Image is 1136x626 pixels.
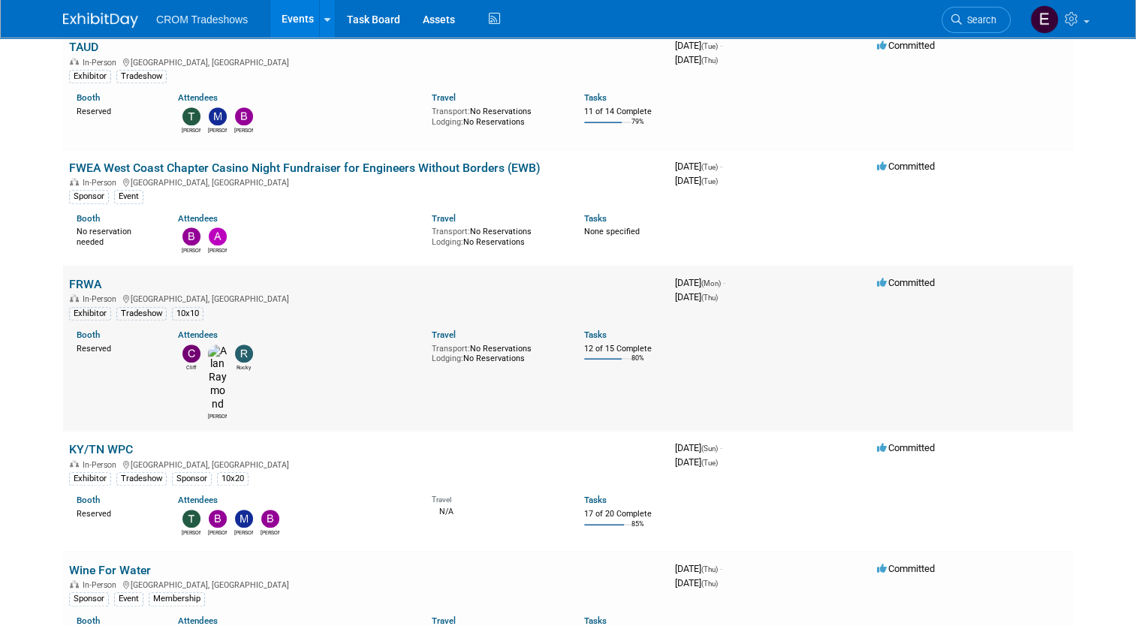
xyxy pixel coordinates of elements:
[675,277,725,288] span: [DATE]
[701,579,718,588] span: (Thu)
[178,92,218,103] a: Attendees
[234,528,253,537] div: Myers Carpenter
[723,277,725,288] span: -
[877,40,935,51] span: Committed
[83,58,121,68] span: In-Person
[675,456,718,468] span: [DATE]
[208,245,227,254] div: Alexander Ciasca
[182,363,200,372] div: Cliff Dykes
[83,178,121,188] span: In-Person
[182,245,200,254] div: Bobby Oyenarte
[584,615,607,626] a: Tasks
[675,175,718,186] span: [DATE]
[432,227,470,236] span: Transport:
[432,490,562,504] div: Travel
[70,580,79,588] img: In-Person Event
[432,330,456,340] a: Travel
[584,495,607,505] a: Tasks
[182,510,200,528] img: Tod Green
[77,506,155,519] div: Reserved
[69,40,98,54] a: TAUD
[877,563,935,574] span: Committed
[70,294,79,302] img: In-Person Event
[701,56,718,65] span: (Thu)
[675,442,722,453] span: [DATE]
[432,354,463,363] span: Lodging:
[701,293,718,302] span: (Thu)
[432,213,456,224] a: Travel
[701,565,718,573] span: (Thu)
[116,70,167,83] div: Tradeshow
[114,190,143,203] div: Event
[182,107,200,125] img: Tod Green
[675,161,722,172] span: [DATE]
[720,442,722,453] span: -
[877,442,935,453] span: Committed
[69,176,663,188] div: [GEOGRAPHIC_DATA], [GEOGRAPHIC_DATA]
[631,520,644,540] td: 85%
[83,580,121,590] span: In-Person
[178,495,218,505] a: Attendees
[584,92,607,103] a: Tasks
[432,117,463,127] span: Lodging:
[701,177,718,185] span: (Tue)
[114,592,143,606] div: Event
[432,344,470,354] span: Transport:
[584,227,640,236] span: None specified
[208,528,227,537] div: Blake Roberts
[261,528,279,537] div: Branden Peterson
[69,307,111,321] div: Exhibitor
[432,237,463,247] span: Lodging:
[432,505,562,517] div: N/A
[70,58,79,65] img: In-Person Event
[69,472,111,486] div: Exhibitor
[116,472,167,486] div: Tradeshow
[701,279,721,287] span: (Mon)
[234,125,253,134] div: Branden Peterson
[69,563,151,577] a: Wine For Water
[432,224,562,247] div: No Reservations No Reservations
[77,224,155,247] div: No reservation needed
[877,277,935,288] span: Committed
[720,40,722,51] span: -
[675,577,718,588] span: [DATE]
[70,460,79,468] img: In-Person Event
[77,92,100,103] a: Booth
[69,592,109,606] div: Sponsor
[69,70,111,83] div: Exhibitor
[149,592,205,606] div: Membership
[182,125,200,134] div: Tod Green
[675,40,722,51] span: [DATE]
[584,509,663,519] div: 17 of 20 Complete
[77,615,100,626] a: Booth
[234,363,253,372] div: Rocky Connolly
[77,341,155,354] div: Reserved
[584,107,663,117] div: 11 of 14 Complete
[584,330,607,340] a: Tasks
[235,510,253,528] img: Myers Carpenter
[208,345,227,411] img: Alan Raymond
[701,163,718,171] span: (Tue)
[172,472,212,486] div: Sponsor
[584,213,607,224] a: Tasks
[432,615,456,626] a: Travel
[69,458,663,470] div: [GEOGRAPHIC_DATA], [GEOGRAPHIC_DATA]
[69,161,541,175] a: FWEA West Coast Chapter Casino Night Fundraiser for Engineers Without Borders (EWB)
[235,107,253,125] img: Branden Peterson
[217,472,249,486] div: 10x20
[69,56,663,68] div: [GEOGRAPHIC_DATA], [GEOGRAPHIC_DATA]
[675,563,722,574] span: [DATE]
[182,345,200,363] img: Cliff Dykes
[432,107,470,116] span: Transport:
[77,104,155,117] div: Reserved
[116,307,167,321] div: Tradeshow
[261,510,279,528] img: Branden Peterson
[178,330,218,340] a: Attendees
[432,104,562,127] div: No Reservations No Reservations
[83,460,121,470] span: In-Person
[77,495,100,505] a: Booth
[69,292,663,304] div: [GEOGRAPHIC_DATA], [GEOGRAPHIC_DATA]
[178,213,218,224] a: Attendees
[942,7,1011,33] a: Search
[208,125,227,134] div: Myers Carpenter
